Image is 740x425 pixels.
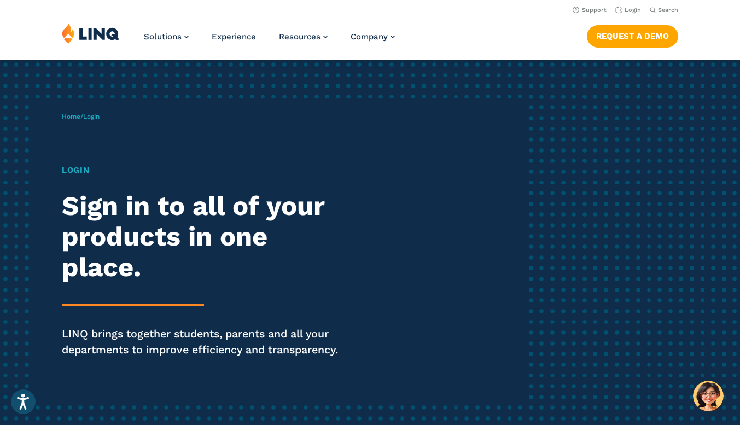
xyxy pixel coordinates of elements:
span: Login [83,113,100,120]
nav: Button Navigation [587,23,678,47]
a: Experience [212,32,256,42]
a: Solutions [144,32,189,42]
img: LINQ | K‑12 Software [62,23,120,44]
a: Company [351,32,395,42]
span: Solutions [144,32,182,42]
button: Hello, have a question? Let’s chat. [693,381,724,411]
h2: Sign in to all of your products in one place. [62,191,347,283]
button: Open Search Bar [650,6,678,14]
span: Search [658,7,678,14]
p: LINQ brings together students, parents and all your departments to improve efficiency and transpa... [62,327,347,357]
a: Login [615,7,641,14]
a: Request a Demo [587,25,678,47]
nav: Primary Navigation [144,23,395,59]
span: Resources [279,32,321,42]
span: Company [351,32,388,42]
a: Support [573,7,607,14]
span: / [62,113,100,120]
a: Home [62,113,80,120]
h1: Login [62,164,347,177]
a: Resources [279,32,328,42]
